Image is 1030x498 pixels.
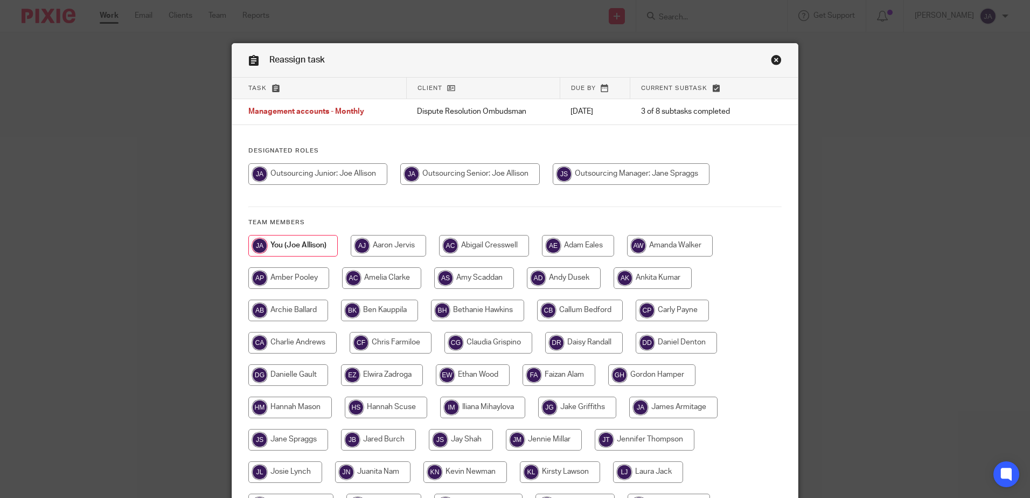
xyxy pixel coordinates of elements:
td: 3 of 8 subtasks completed [630,99,760,125]
span: Reassign task [269,56,325,64]
a: Close this dialog window [771,54,782,69]
span: Client [417,85,442,91]
span: Current subtask [641,85,707,91]
p: [DATE] [570,106,619,117]
span: Task [248,85,267,91]
h4: Team members [248,218,782,227]
span: Management accounts - Monthly [248,108,364,116]
p: Dispute Resolution Ombudsman [417,106,549,117]
h4: Designated Roles [248,147,782,155]
span: Due by [571,85,596,91]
